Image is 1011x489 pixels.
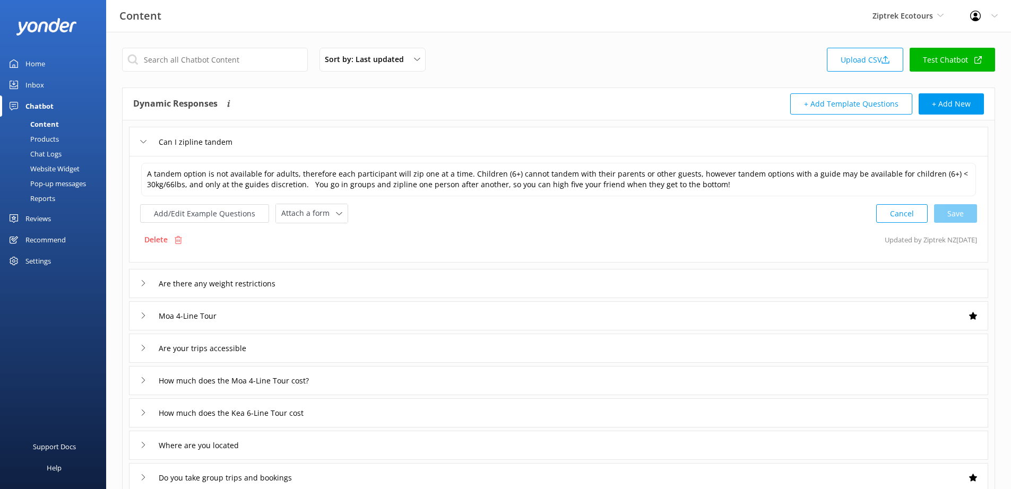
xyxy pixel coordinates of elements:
[910,48,995,72] a: Test Chatbot
[790,93,912,115] button: + Add Template Questions
[6,191,55,206] div: Reports
[6,161,80,176] div: Website Widget
[6,191,106,206] a: Reports
[6,146,106,161] a: Chat Logs
[25,229,66,250] div: Recommend
[47,457,62,478] div: Help
[119,7,161,24] h3: Content
[6,117,59,132] div: Content
[281,207,336,219] span: Attach a form
[6,146,62,161] div: Chat Logs
[122,48,308,72] input: Search all Chatbot Content
[872,11,933,21] span: Ziptrek Ecotours
[6,117,106,132] a: Content
[25,53,45,74] div: Home
[325,54,410,65] span: Sort by: Last updated
[919,93,984,115] button: + Add New
[25,95,54,117] div: Chatbot
[885,230,977,250] p: Updated by Ziptrek NZ [DATE]
[876,204,928,223] button: Cancel
[140,204,269,223] button: Add/Edit Example Questions
[25,74,44,95] div: Inbox
[6,132,59,146] div: Products
[25,208,51,229] div: Reviews
[25,250,51,272] div: Settings
[6,176,106,191] a: Pop-up messages
[6,132,106,146] a: Products
[141,163,976,196] textarea: A tandem option is not available for adults, therefore each participant will zip one at a time. C...
[6,176,86,191] div: Pop-up messages
[133,93,218,115] h4: Dynamic Responses
[6,161,106,176] a: Website Widget
[144,234,168,246] p: Delete
[33,436,76,457] div: Support Docs
[16,18,77,36] img: yonder-white-logo.png
[827,48,903,72] a: Upload CSV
